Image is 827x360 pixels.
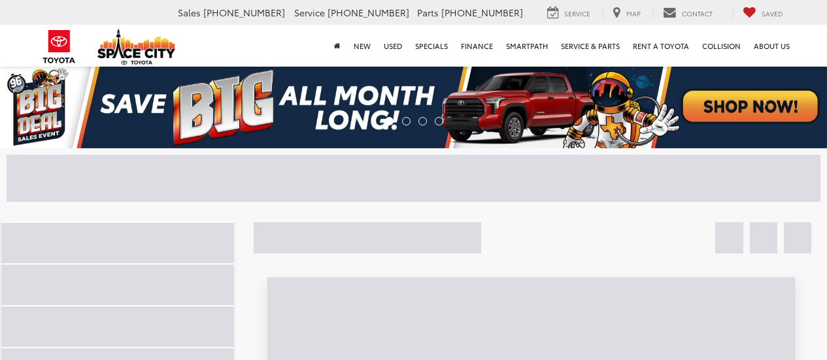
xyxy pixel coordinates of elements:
[454,25,499,67] a: Finance
[377,25,409,67] a: Used
[626,25,696,67] a: Rent a Toyota
[97,29,176,65] img: Space City Toyota
[564,8,590,18] span: Service
[733,6,793,20] a: My Saved Vehicles
[203,6,285,19] span: [PHONE_NUMBER]
[537,6,600,20] a: Service
[626,8,641,18] span: Map
[499,25,554,67] a: SmartPath
[554,25,626,67] a: Service & Parts
[328,25,347,67] a: Home
[603,6,650,20] a: Map
[347,25,377,67] a: New
[409,25,454,67] a: Specials
[417,6,439,19] span: Parts
[328,6,409,19] span: [PHONE_NUMBER]
[35,25,84,68] img: Toyota
[696,25,747,67] a: Collision
[178,6,201,19] span: Sales
[441,6,523,19] span: [PHONE_NUMBER]
[682,8,713,18] span: Contact
[762,8,783,18] span: Saved
[653,6,722,20] a: Contact
[294,6,325,19] span: Service
[747,25,796,67] a: About Us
